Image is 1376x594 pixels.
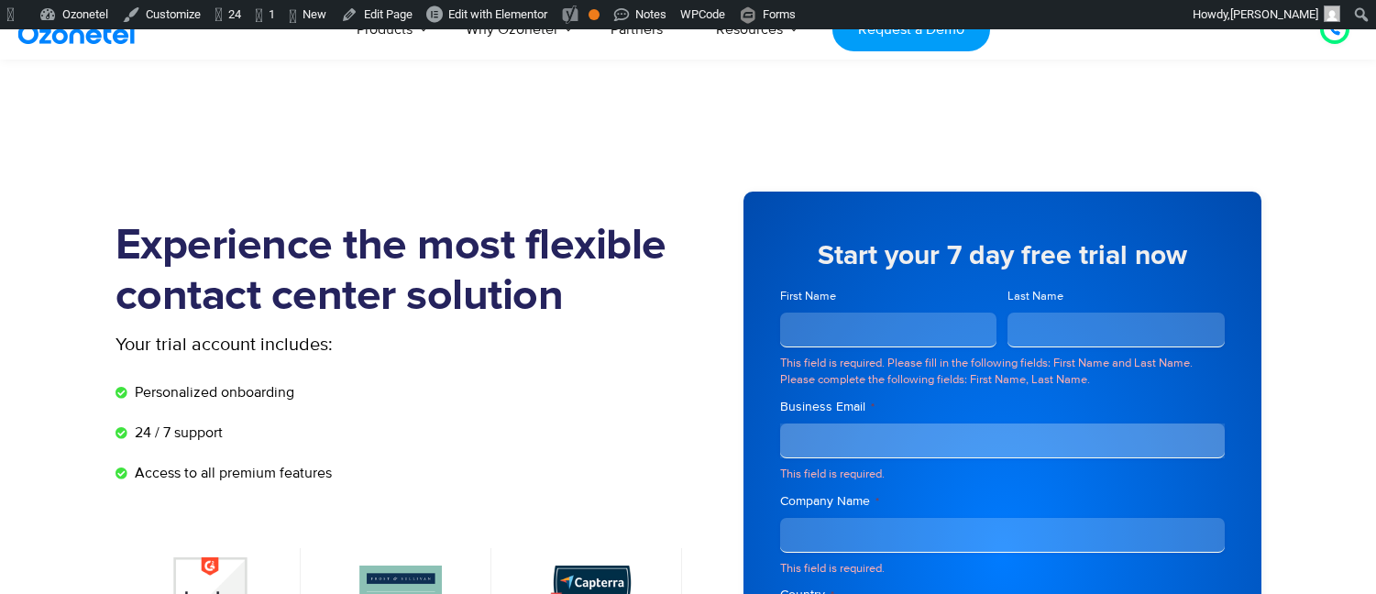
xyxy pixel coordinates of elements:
span: [PERSON_NAME] [1230,7,1318,21]
div: This field is required. [780,560,1225,577]
div: This field is required. [780,466,1225,483]
label: Company Name [780,492,1225,511]
h1: Experience the most flexible contact center solution [116,221,688,322]
span: 24 / 7 support [130,422,223,444]
div: OK [589,9,600,20]
span: Personalized onboarding [130,381,294,403]
label: Business Email [780,398,1225,416]
a: Request a Demo [832,8,989,51]
p: Your trial account includes: [116,331,551,358]
span: Edit with Elementor [448,7,547,21]
span: Access to all premium features [130,462,332,484]
div: This field is required. Please fill in the following fields: First Name and Last Name. Please com... [780,355,1225,389]
label: Last Name [1007,288,1225,305]
label: First Name [780,288,997,305]
h5: Start your 7 day free trial now [780,242,1225,269]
